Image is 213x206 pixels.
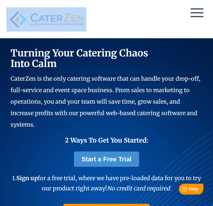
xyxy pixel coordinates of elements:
[12,174,201,192] span: 1. for a free trial, where we have pre-loaded data for you to try our product right away!
[156,181,206,199] iframe: Help widget launcher
[16,174,38,182] span: Sign up
[65,136,148,144] span: 2 Ways To Get You Started:
[6,7,86,32] img: caterzen
[107,185,171,192] em: No credit card required.
[74,151,139,167] a: Start a Free Trial
[11,75,201,128] span: CaterZen is the only catering software that can handle your drop-off, full-service and event spac...
[11,47,148,70] span: Turning Your Catering Chaos Into Calm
